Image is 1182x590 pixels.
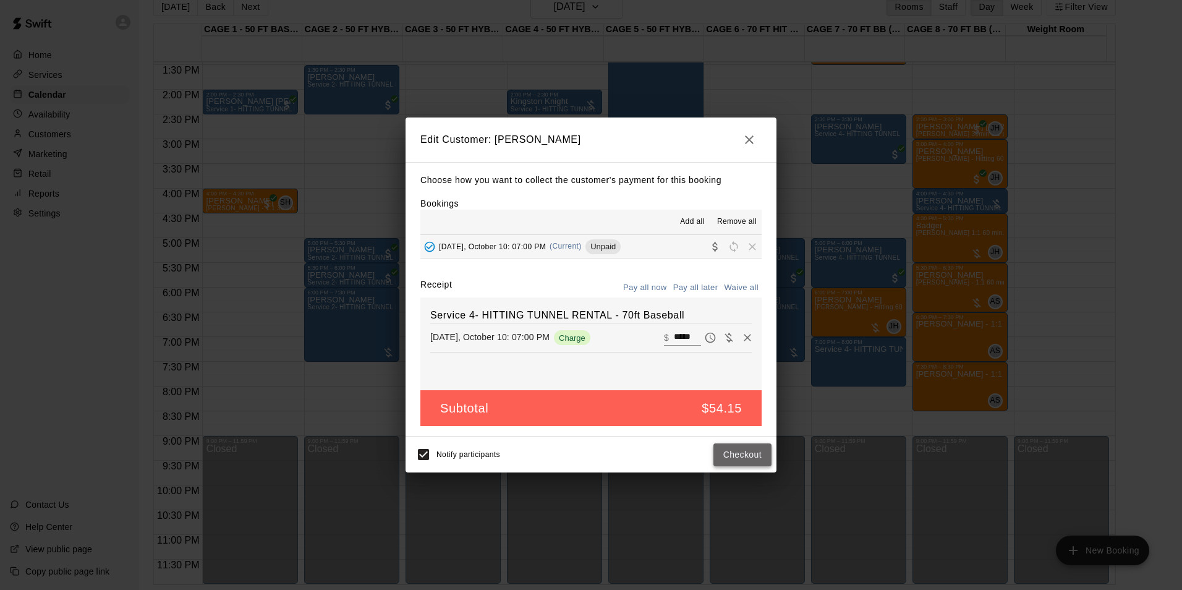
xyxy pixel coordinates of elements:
[420,173,762,188] p: Choose how you want to collect the customer's payment for this booking
[673,212,712,232] button: Add all
[712,212,762,232] button: Remove all
[440,400,488,417] h5: Subtotal
[706,241,725,250] span: Collect payment
[585,242,621,251] span: Unpaid
[713,443,772,466] button: Checkout
[420,235,762,258] button: Added - Collect Payment[DATE], October 10: 07:00 PM(Current)UnpaidCollect paymentRescheduleRemove
[725,241,743,250] span: Reschedule
[430,331,550,343] p: [DATE], October 10: 07:00 PM
[550,242,582,250] span: (Current)
[680,216,705,228] span: Add all
[430,307,752,323] h6: Service 4- HITTING TUNNEL RENTAL - 70ft Baseball
[406,118,776,162] h2: Edit Customer: [PERSON_NAME]
[701,331,720,342] span: Pay later
[720,331,738,342] span: Waive payment
[670,278,721,297] button: Pay all later
[420,278,452,297] label: Receipt
[620,278,670,297] button: Pay all now
[420,199,459,208] label: Bookings
[554,333,590,343] span: Charge
[420,237,439,256] button: Added - Collect Payment
[664,331,669,344] p: $
[738,328,757,347] button: Remove
[702,400,742,417] h5: $54.15
[721,278,762,297] button: Waive all
[743,241,762,250] span: Remove
[439,242,546,250] span: [DATE], October 10: 07:00 PM
[717,216,757,228] span: Remove all
[436,451,500,460] span: Notify participants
